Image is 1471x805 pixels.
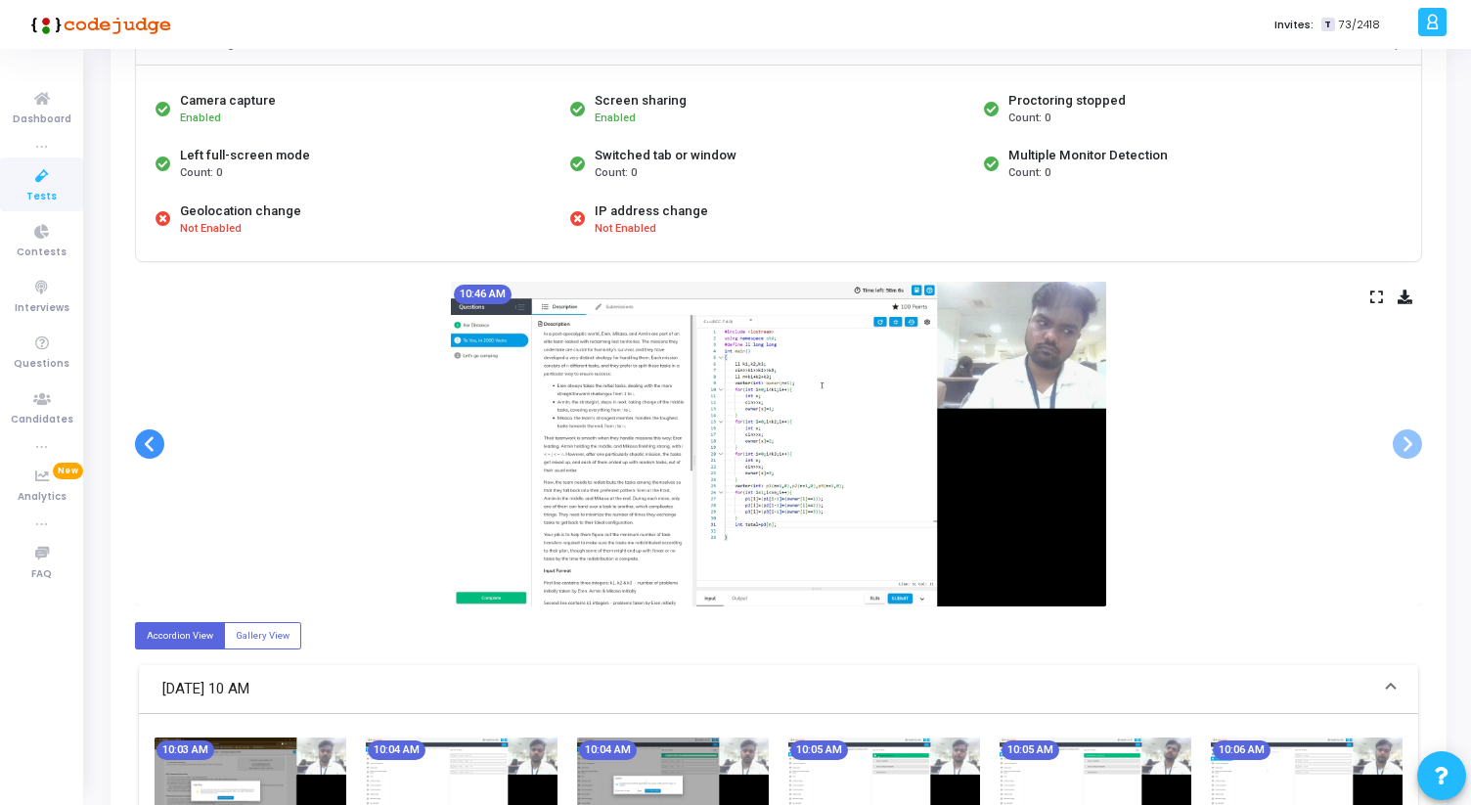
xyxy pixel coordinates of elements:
mat-chip: 10:06 AM [1213,740,1270,760]
div: Proctoring stopped [1008,91,1126,111]
mat-chip: 10:05 AM [790,740,848,760]
mat-chip: 10:03 AM [156,740,214,760]
span: FAQ [31,566,52,583]
mat-panel-title: [DATE] 10 AM [162,678,1371,700]
span: Dashboard [13,112,71,128]
mat-chip: 10:04 AM [368,740,425,760]
mat-expansion-panel-header: [DATE] 10 AM [139,665,1418,714]
span: Enabled [595,112,636,124]
img: logo [24,5,171,44]
span: Count: 0 [1008,111,1050,127]
div: Left full-screen mode [180,146,310,165]
mat-chip: 10:46 AM [454,285,512,304]
mat-chip: 10:05 AM [1002,740,1059,760]
label: Accordion View [135,622,225,648]
span: New [53,463,83,479]
span: Contests [17,245,67,261]
label: Gallery View [224,622,301,648]
div: Switched tab or window [595,146,736,165]
div: Screen sharing [595,91,687,111]
span: Analytics [18,489,67,506]
span: Count: 0 [595,165,637,182]
span: Enabled [180,112,221,124]
span: Tests [26,189,57,205]
span: Not Enabled [595,221,656,238]
span: Questions [14,356,69,373]
span: Not Enabled [180,221,242,238]
div: Geolocation change [180,201,301,221]
img: screenshot-1758604613238.jpeg [451,282,1106,606]
span: Count: 0 [1008,165,1050,182]
span: Candidates [11,412,73,428]
div: Multiple Monitor Detection [1008,146,1168,165]
span: 73/2418 [1339,17,1380,33]
span: T [1321,18,1334,32]
label: Invites: [1274,17,1314,33]
span: Count: 0 [180,165,222,182]
mat-chip: 10:04 AM [579,740,637,760]
span: Interviews [15,300,69,317]
div: Camera capture [180,91,276,111]
div: IP address change [595,201,708,221]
